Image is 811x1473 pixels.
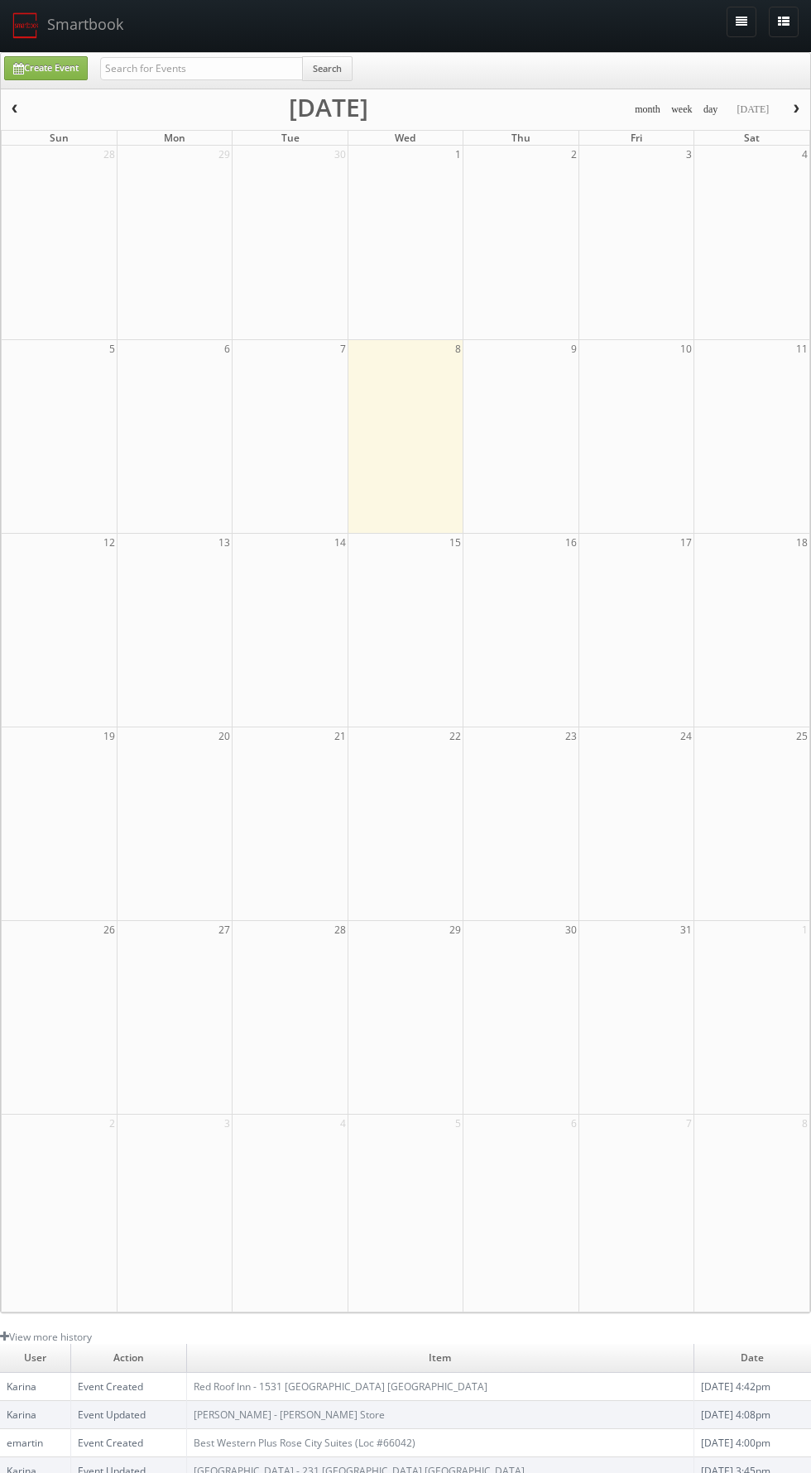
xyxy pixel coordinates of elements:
[693,1372,811,1400] td: [DATE] 4:42pm
[50,131,69,145] span: Sun
[108,1115,117,1132] span: 2
[102,534,117,551] span: 12
[164,131,185,145] span: Mon
[12,12,39,39] img: smartbook-logo.png
[223,340,232,357] span: 6
[70,1428,186,1456] td: Event Created
[217,727,232,745] span: 20
[794,727,809,745] span: 25
[569,340,578,357] span: 9
[395,131,415,145] span: Wed
[194,1379,487,1394] a: Red Roof Inn - 1531 [GEOGRAPHIC_DATA] [GEOGRAPHIC_DATA]
[448,534,463,551] span: 15
[569,1115,578,1132] span: 6
[665,99,698,120] button: week
[70,1400,186,1428] td: Event Updated
[281,131,300,145] span: Tue
[794,340,809,357] span: 11
[511,131,530,145] span: Thu
[223,1115,232,1132] span: 3
[108,340,117,357] span: 5
[794,534,809,551] span: 18
[744,131,760,145] span: Sat
[629,99,666,120] button: month
[564,534,578,551] span: 16
[448,727,463,745] span: 22
[631,131,642,145] span: Fri
[448,921,463,938] span: 29
[731,99,775,120] button: [DATE]
[453,1115,463,1132] span: 5
[186,1344,693,1372] td: Item
[333,727,348,745] span: 21
[102,727,117,745] span: 19
[800,1115,809,1132] span: 8
[217,921,232,938] span: 27
[333,534,348,551] span: 14
[679,727,693,745] span: 24
[302,56,353,81] button: Search
[70,1344,186,1372] td: Action
[564,727,578,745] span: 23
[693,1428,811,1456] td: [DATE] 4:00pm
[4,56,88,80] a: Create Event
[102,146,117,163] span: 28
[684,1115,693,1132] span: 7
[564,921,578,938] span: 30
[194,1408,385,1422] a: [PERSON_NAME] - [PERSON_NAME] Store
[194,1436,415,1450] a: Best Western Plus Rose City Suites (Loc #66042)
[679,340,693,357] span: 10
[693,1400,811,1428] td: [DATE] 4:08pm
[100,57,303,80] input: Search for Events
[338,1115,348,1132] span: 4
[217,146,232,163] span: 29
[679,921,693,938] span: 31
[289,99,368,116] h2: [DATE]
[800,146,809,163] span: 4
[333,921,348,938] span: 28
[217,534,232,551] span: 13
[102,921,117,938] span: 26
[453,146,463,163] span: 1
[333,146,348,163] span: 30
[453,340,463,357] span: 8
[684,146,693,163] span: 3
[569,146,578,163] span: 2
[679,534,693,551] span: 17
[693,1344,811,1372] td: Date
[70,1372,186,1400] td: Event Created
[338,340,348,357] span: 7
[698,99,724,120] button: day
[800,921,809,938] span: 1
